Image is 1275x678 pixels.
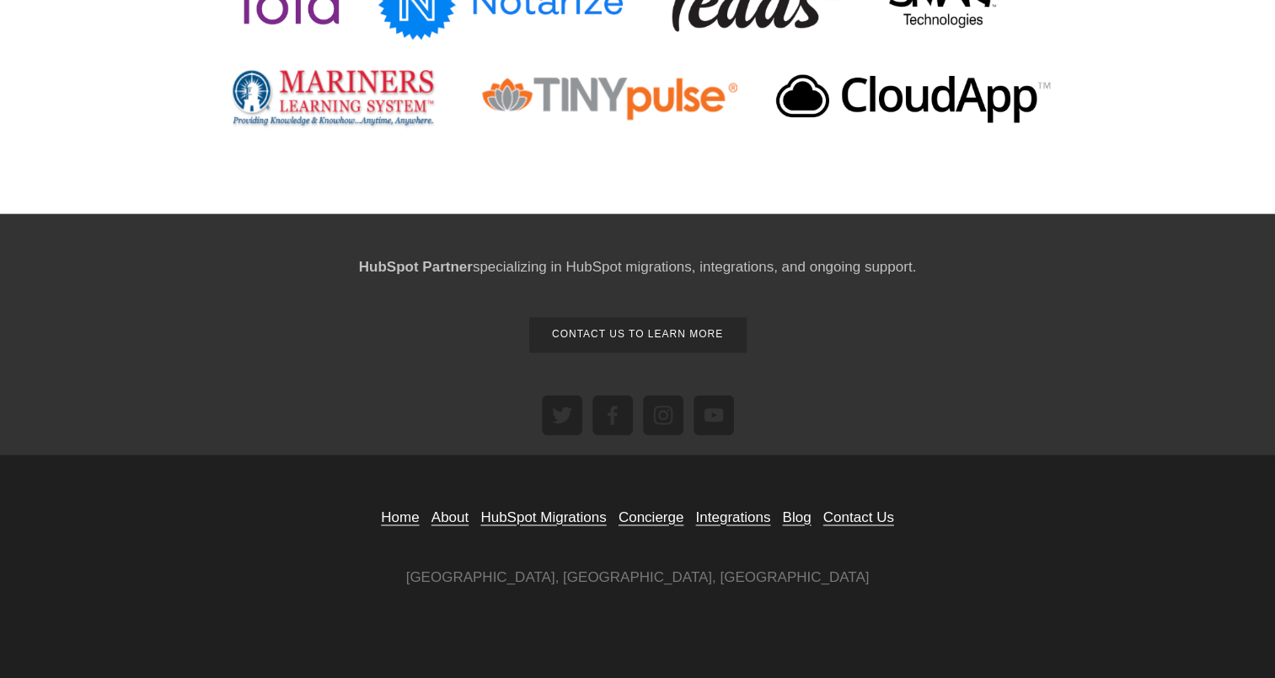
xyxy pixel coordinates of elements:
[695,506,770,529] a: Integrations
[643,395,683,435] a: Instagram
[431,506,469,529] a: About
[542,395,582,435] a: Marketing Migration
[694,395,734,435] a: YouTube
[592,395,633,435] a: Marketing Migration
[480,506,606,529] a: HubSpot Migrations
[619,506,684,529] a: Concierge
[359,259,473,275] strong: HubSpot Partner
[381,506,419,529] a: Home
[208,566,1068,589] p: [GEOGRAPHIC_DATA], [GEOGRAPHIC_DATA], [GEOGRAPHIC_DATA]
[823,506,894,529] a: Contact Us
[783,506,812,529] a: Blog
[529,317,747,352] a: Contact us to learn more
[208,256,1068,278] p: specializing in HubSpot migrations, integrations, and ongoing support.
